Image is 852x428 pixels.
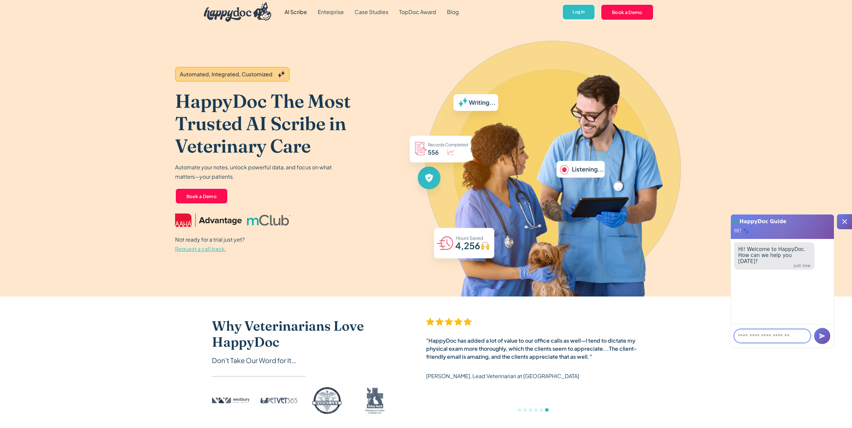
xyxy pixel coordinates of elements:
[426,371,579,381] p: [PERSON_NAME], Lead Veterinarian at [GEOGRAPHIC_DATA]
[426,318,640,418] div: 6 of 6
[426,337,640,361] div: "HappyDoc has added a lot of value to our office calls as well—I tend to dictate my physical exam...
[308,387,346,414] img: Woodlake logo
[260,387,298,414] img: PetVet 365 logo
[426,318,640,418] div: carousel
[175,163,336,181] p: Automate your notes, unlock powerful data, and focus on what matters—your patients.
[175,90,401,157] h1: HappyDoc The Most Trusted AI Scribe in Veterinary Care
[247,215,290,226] img: mclub logo
[523,408,527,412] div: Show slide 2 of 6
[212,318,399,350] h2: Why Veterinarians Love HappyDoc
[175,188,228,204] a: Book a Demo
[180,70,273,78] div: Automated, Integrated, Customized
[278,71,285,78] img: Grey sparkles.
[204,2,272,22] img: HappyDoc Logo: A happy dog with his ear up, listening.
[175,235,245,254] p: Not ready for a trial just yet?
[540,408,543,412] div: Show slide 5 of 6
[175,245,226,252] span: Request a call back.
[545,408,548,412] div: Show slide 6 of 6
[175,213,242,227] img: AAHA Advantage logo
[534,408,538,412] div: Show slide 4 of 6
[562,4,595,20] a: Log In
[212,355,399,365] div: Don’t Take Our Word for It…
[529,408,532,412] div: Show slide 3 of 6
[357,387,394,414] img: Bishop Ranch logo
[212,387,249,414] img: Westbury
[601,4,654,20] a: Book a Demo
[518,408,521,412] div: Show slide 1 of 6
[199,1,272,23] a: home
